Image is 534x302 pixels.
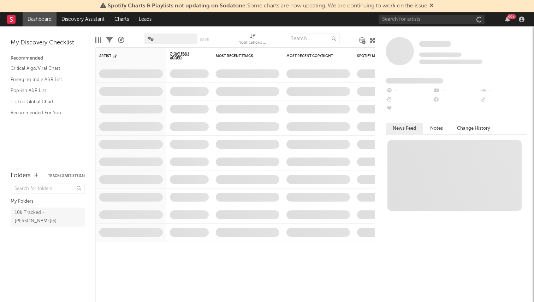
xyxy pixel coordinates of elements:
[505,17,510,22] button: 99+
[480,86,527,95] div: --
[419,41,451,48] a: Some Artist
[170,52,198,60] span: 7-Day Fans Added
[57,12,109,26] a: Discovery Assistant
[379,15,485,24] input: Search for artists
[11,109,78,117] a: Recommended For You
[11,64,78,72] a: Critical Algo/Viral Chart
[216,54,269,58] div: Most Recent Track
[108,3,427,9] span: : Some charts are now updating. We are continuing to work on the issue
[99,54,152,58] div: Artist
[386,95,433,105] div: --
[11,208,85,227] a: 10k Tracked - [PERSON_NAME](5)
[23,12,57,26] a: Dashboard
[109,12,134,26] a: Charts
[287,33,340,44] input: Search...
[386,86,433,95] div: --
[419,41,451,47] span: Some Artist
[386,105,433,114] div: --
[386,78,443,84] span: Fans Added by Platform
[11,87,78,94] a: Pop-ish A&R List
[429,3,434,9] span: Dismiss
[423,123,450,134] button: Notes
[134,12,156,26] a: Leads
[386,123,423,134] button: News Feed
[11,184,85,194] input: Search for folders...
[11,54,85,63] div: Recommended
[11,172,31,180] div: Folders
[11,98,78,106] a: TikTok Global Chart
[15,209,65,226] div: 10k Tracked - [PERSON_NAME] ( 5 )
[507,14,516,19] div: 99 +
[200,38,209,42] button: Save
[238,39,267,47] div: Notifications (Artist)
[11,39,85,47] div: My Discovery Checklist
[95,30,101,50] div: Edit Columns
[106,30,113,50] div: Filters
[48,174,85,178] button: Tracked Artists(16)
[433,95,480,105] div: --
[419,60,482,64] span: 0 fans last week
[419,53,462,57] span: Tracking Since: [DATE]
[108,3,245,9] span: Spotify Charts & Playlists not updating on Sodatone
[11,76,78,84] a: Emerging Indie A&R List
[11,197,85,206] div: My Folders
[357,54,410,58] div: Spotify Monthly Listeners
[480,95,527,105] div: --
[286,54,339,58] div: Most Recent Copyright
[450,123,497,134] button: Change History
[238,30,267,50] div: Notifications (Artist)
[118,30,124,50] div: A&R Pipeline
[433,86,480,95] div: --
